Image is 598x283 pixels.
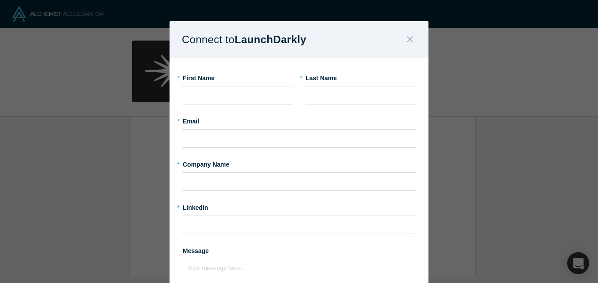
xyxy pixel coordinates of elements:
div: rdw-editor [188,262,410,271]
label: Email [182,114,416,126]
label: Last Name [305,71,416,83]
label: First Name [182,71,293,83]
h1: Connect to [182,30,322,49]
b: LaunchDarkly [235,34,306,45]
label: Company Name [182,157,416,169]
button: Close [401,30,419,49]
label: Message [182,243,416,256]
label: LinkedIn [182,200,208,212]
